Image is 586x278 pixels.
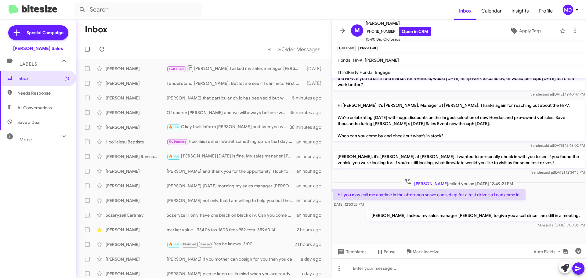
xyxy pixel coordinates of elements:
div: [PERSON_NAME] [106,197,167,204]
span: [PERSON_NAME] [365,57,399,63]
span: Labels [20,61,37,67]
p: Hi [PERSON_NAME] it's [PERSON_NAME], Manager at [PERSON_NAME]. Thanks again for reaching out abou... [333,100,585,141]
nav: Page navigation example [264,43,324,56]
span: 15-90 Day Old Leads [366,36,431,42]
div: [PERSON_NAME] Sales [13,45,63,52]
span: said at [543,170,554,175]
div: [PERSON_NAME] [106,66,167,72]
span: [PHONE_NUMBER] [366,27,431,36]
a: Profile [534,2,558,20]
p: [PERSON_NAME] it's [PERSON_NAME] at [PERSON_NAME] I just wanted to follow up briefly to thank you... [333,67,585,90]
div: a day ago [301,271,326,277]
div: Hooliiaiesu Baptiste [106,139,167,145]
div: an hour ago [296,197,326,204]
span: M [354,26,360,35]
div: [PERSON_NAME] [106,241,167,247]
div: an hour ago [296,153,326,160]
button: Pause [371,246,400,257]
span: More [20,137,32,143]
small: Call Them [338,46,356,51]
span: Calendar [476,2,507,20]
button: Apply Tags [494,25,557,36]
span: said at [542,143,553,148]
div: Hooliiaiesu shall we set something up on that day [DATE] 9am? I can inform my sales manager [PERS... [167,138,296,145]
div: 21 hours ago [295,241,326,247]
span: Finished [183,242,197,246]
span: « [268,45,271,53]
span: Try Pausing [169,140,186,144]
span: Engage [375,70,390,75]
span: [PERSON_NAME] [414,181,448,186]
div: Sczeryzell i only have one black on black crv. Can you come now or [DATE] better. We better move ... [167,212,296,218]
div: Yes he knows. 3:00. [167,241,295,248]
span: 🔥 Hot [169,125,179,129]
span: Sender [DATE] 12:40:47 PM [530,92,585,96]
span: Call Them [169,67,185,71]
a: Inbox [454,2,476,20]
span: Save a Deal [17,119,40,125]
div: [PERSON_NAME] [106,168,167,174]
div: I understand [PERSON_NAME]. But let me see if I can help. First are you able to put more than 3k ... [167,80,304,86]
span: [PERSON_NAME] [366,20,431,27]
div: [PERSON_NAME] [DATE] morning my sales manager [PERSON_NAME] will be on duty. Are you available to... [167,183,296,189]
p: [PERSON_NAME], it's [PERSON_NAME] at [PERSON_NAME]. I wanted to personally check in with you to s... [333,151,585,168]
button: Previous [264,43,275,56]
div: an hour ago [296,212,326,218]
div: Okay I will inform [PERSON_NAME] and Iven you will be here [DATE] at 9:30 am. Please ask for Moi ... [167,124,290,131]
input: Search [74,2,202,17]
a: Insights [507,2,534,20]
div: 38 minutes ago [290,124,326,130]
div: [PERSON_NAME] if you mother can cosign for you then you can get any car you want right? Can you a... [167,256,301,262]
small: Phone Call [358,46,377,51]
div: an hour ago [296,183,326,189]
p: Hi, you may call me anytime in the afternoon so we can set up for a test drive so I can come in. [333,189,526,200]
span: Inbox [17,75,69,81]
div: [PERSON_NAME] [106,124,167,130]
div: 5 minutes ago [292,95,326,101]
div: 2 hours ago [297,227,326,233]
div: [PERSON_NAME] [106,110,167,116]
span: Apply Tags [519,25,541,36]
p: [PERSON_NAME] I asked my sales manager [PERSON_NAME] to give you a call since I am still in a mee... [367,210,585,221]
span: All Conversations [17,105,52,111]
button: MD [558,5,579,15]
span: Templates [336,246,367,257]
a: Open in CRM [399,27,431,36]
div: [PERSON_NAME] [106,271,167,277]
div: [PERSON_NAME] [106,183,167,189]
div: [PERSON_NAME] [106,80,167,86]
div: MD [563,5,573,15]
span: Sender [DATE] 12:48:02 PM [530,143,585,148]
div: [PERSON_NAME] please keep us in mind when you are ready. Also would you mind sharing what's stopp... [167,271,301,277]
div: [DATE] [304,66,326,72]
div: market value - 33406 tax 1603 fees 952 total 35960.14 [167,227,297,233]
span: called you on [DATE] 12:49:21 PM [402,178,515,187]
h1: Inbox [85,25,107,34]
div: Of course [PERSON_NAME] and we will always be here whenever you are ready. Also would you mind sh... [167,110,290,116]
div: Sczeryzell Caranay [106,212,167,218]
span: (1) [64,75,69,81]
div: [PERSON_NAME] [106,256,167,262]
div: [DATE] [304,80,326,86]
span: 🔥 Hot [169,242,179,246]
div: 35 minutes ago [290,110,326,116]
button: Auto Fields [529,246,568,257]
div: [PERSON_NAME] [DATE] is fine. My sales manager [PERSON_NAME] will be here in the morning. Are you... [167,153,296,160]
div: a day ago [301,256,326,262]
div: [PERSON_NAME] [106,227,167,233]
span: ThirdParty Honda [338,70,373,75]
span: Honda [338,57,351,63]
button: Next [274,43,324,56]
span: Pause [384,246,396,257]
button: Mark Inactive [400,246,444,257]
span: Hr-V [353,57,362,63]
span: Paused [201,242,212,246]
div: [PERSON_NAME] Ravinadranatha [106,153,167,160]
div: [PERSON_NAME] not only that I am willing to help you but the service (which I think is worth more... [167,197,296,204]
span: » [278,45,281,53]
span: 🔥 Hot [169,154,179,158]
span: Special Campaign [27,30,63,36]
div: [PERSON_NAME] I asked my sales manager [PERSON_NAME] to give you a call since I am still in a mee... [167,65,304,72]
